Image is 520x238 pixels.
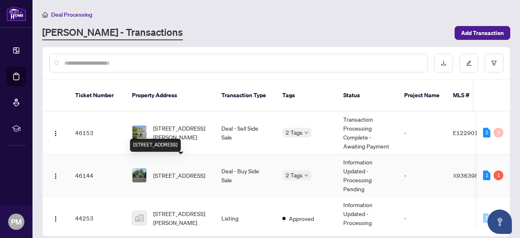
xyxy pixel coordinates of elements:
div: 0 [483,213,490,223]
button: Logo [49,169,62,182]
th: Tags [276,80,337,111]
span: E12290154 [453,129,485,136]
img: Logo [52,173,59,179]
button: download [434,54,453,72]
td: Deal - Buy Side Sale [215,154,276,197]
a: [PERSON_NAME] - Transactions [42,26,183,40]
span: home [42,12,48,17]
td: Deal - Sell Side Sale [215,111,276,154]
div: 1 [494,170,503,180]
div: [STREET_ADDRESS] [130,139,181,152]
span: Deal Processing [51,11,92,18]
td: Information Updated - Processing Pending [337,154,398,197]
img: Logo [52,216,59,222]
div: 2 [483,128,490,138]
th: Property Address [126,80,215,111]
span: [STREET_ADDRESS][PERSON_NAME] [153,209,208,227]
span: down [304,173,308,177]
span: edit [466,60,472,66]
div: 1 [483,170,490,180]
span: 2 Tags [286,170,303,180]
span: PM [11,216,22,227]
img: logo [6,6,26,21]
th: MLS # [446,80,495,111]
td: 46153 [69,111,126,154]
th: Project Name [398,80,446,111]
td: - [398,111,446,154]
td: 46144 [69,154,126,197]
span: Add Transaction [461,26,504,39]
th: Ticket Number [69,80,126,111]
img: thumbnail-img [132,168,146,182]
span: 2 Tags [286,128,303,137]
img: Logo [52,130,59,137]
button: edit [459,54,478,72]
span: down [304,131,308,135]
span: Approved [289,214,314,223]
img: thumbnail-img [132,126,146,140]
button: Open asap [487,210,512,234]
td: - [398,154,446,197]
img: thumbnail-img [132,211,146,225]
button: Add Transaction [455,26,510,40]
button: Logo [49,212,62,225]
span: filter [491,60,497,66]
span: [STREET_ADDRESS][PERSON_NAME] [153,124,208,142]
button: Logo [49,126,62,139]
th: Status [337,80,398,111]
span: [STREET_ADDRESS] [153,171,205,180]
th: Transaction Type [215,80,276,111]
td: Transaction Processing Complete - Awaiting Payment [337,111,398,154]
button: filter [485,54,503,72]
span: download [441,60,446,66]
span: X9363984 [453,172,482,179]
div: 0 [494,128,503,138]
